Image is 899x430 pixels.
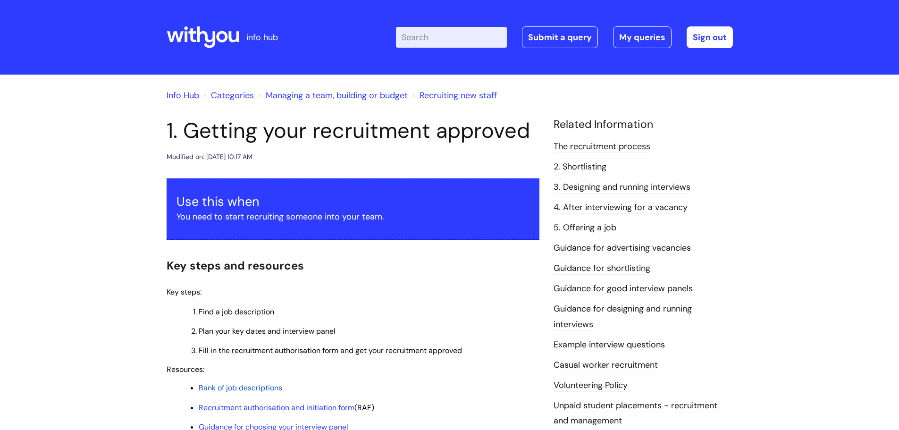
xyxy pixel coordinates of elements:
[167,258,304,273] span: Key steps and resources
[554,359,658,371] a: Casual worker recruitment
[554,202,688,214] a: 4. After interviewing for a vacancy
[199,326,336,336] span: Plan your key dates and interview panel
[256,88,408,103] li: Managing a team, building or budget
[554,339,665,351] a: Example interview questions
[613,26,672,48] a: My queries
[554,283,693,295] a: Guidance for good interview panels
[554,141,650,153] a: The recruitment process
[554,303,692,330] a: Guidance for designing and running interviews
[199,307,274,317] span: Find a job description
[199,403,539,413] p: (RAF)
[554,161,606,173] a: 2. Shortlisting
[554,181,690,194] a: 3. Designing and running interviews
[199,383,282,393] a: Bank of job descriptions
[167,90,199,101] a: Info Hub
[396,27,507,48] input: Search
[554,222,616,234] a: 5. Offering a job
[554,118,733,131] h4: Related Information
[167,287,202,297] span: Key steps:
[167,118,539,143] h1: 1. Getting your recruitment approved
[176,194,529,209] h3: Use this when
[199,346,462,355] span: Fill in the recruitment authorisation form and get your recruitment approved
[396,26,733,48] div: | -
[554,379,628,392] a: Volunteering Policy
[554,400,717,427] a: Unpaid student placements - recruitment and management
[554,242,691,254] a: Guidance for advertising vacancies
[687,26,733,48] a: Sign out
[167,151,252,163] div: Modified on: [DATE] 10:17 AM
[202,88,254,103] li: Solution home
[176,209,529,224] p: You need to start recruiting someone into your team.
[246,30,278,45] p: info hub
[167,364,204,374] span: Resources:
[554,262,650,275] a: Guidance for shortlisting
[410,88,497,103] li: Recruiting new staff
[266,90,408,101] a: Managing a team, building or budget
[522,26,598,48] a: Submit a query
[199,403,354,413] a: Recruitment authorisation and initiation form
[211,90,254,101] a: Categories
[420,90,497,101] a: Recruiting new staff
